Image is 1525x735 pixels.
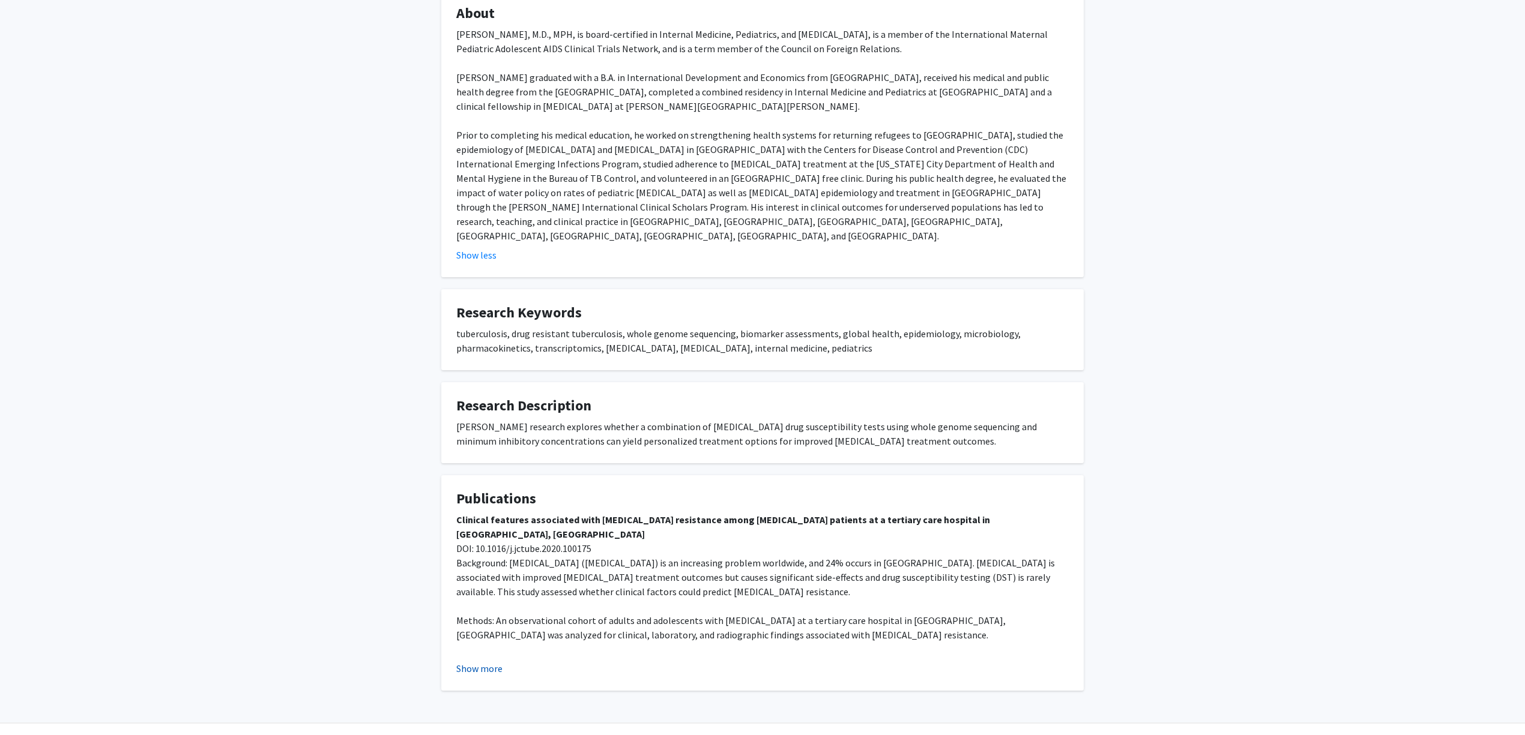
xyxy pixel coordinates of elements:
iframe: Chat [9,681,51,726]
div: [PERSON_NAME] research explores whether a combination of [MEDICAL_DATA] drug susceptibility tests... [456,419,1069,448]
h4: Research Keywords [456,304,1069,322]
h4: Research Description [456,397,1069,415]
span: Methods: An observational cohort of adults and adolescents with [MEDICAL_DATA] at a tertiary care... [456,614,1006,641]
div: [PERSON_NAME], M.D., MPH, is board-certified in Internal Medicine, Pediatrics, and [MEDICAL_DATA]... [456,27,1069,243]
div: tuberculosis, drug resistant tuberculosis, whole genome sequencing, biomarker assessments, global... [456,326,1069,355]
strong: Clinical features associated with [MEDICAL_DATA] resistance among [MEDICAL_DATA] patients at a te... [456,514,990,540]
h4: Publications [456,490,1069,508]
button: Show less [456,248,497,262]
h4: About [456,5,1069,22]
span: DOI: 10.1016/j.jctube.2020.100175 [456,542,591,554]
button: Show more [456,661,503,676]
span: Background: [MEDICAL_DATA] ([MEDICAL_DATA]) is an increasing problem worldwide, and 24% occurs in... [456,557,1055,598]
